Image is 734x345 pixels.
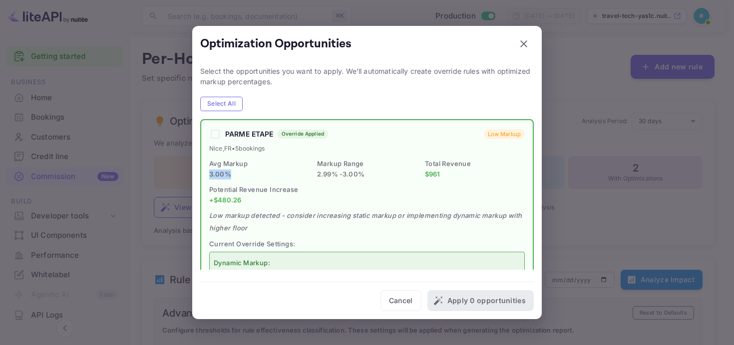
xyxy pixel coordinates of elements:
span: Total Revenue [425,160,471,168]
span: Low markup detected - consider increasing static markup or implementing dynamic markup with highe... [209,211,522,232]
span: Current Override Settings: [209,240,295,248]
span: Low Markup [484,130,525,138]
span: Avg Markup [209,160,248,168]
button: Select All [200,97,243,111]
span: Dynamic Markup: [214,258,270,266]
button: Cancel [380,290,421,311]
span: Potential Revenue Increase [209,185,298,193]
span: Override Applied [278,130,328,138]
p: Select the opportunities you want to apply. We'll automatically create override rules with optimi... [200,66,534,87]
p: $ 961 [425,169,525,179]
h6: PARME ETAPE [225,128,274,140]
span: Markup Range [317,160,364,168]
p: +$ 480.26 [209,195,525,205]
p: 2.99 % - 3.00 % [317,169,417,179]
p: Nice , FR • 5 bookings [209,144,525,153]
span: Ceiling: 100.00% [214,268,520,279]
p: 3.00 % [209,169,309,179]
h5: Optimization Opportunities [200,36,352,52]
